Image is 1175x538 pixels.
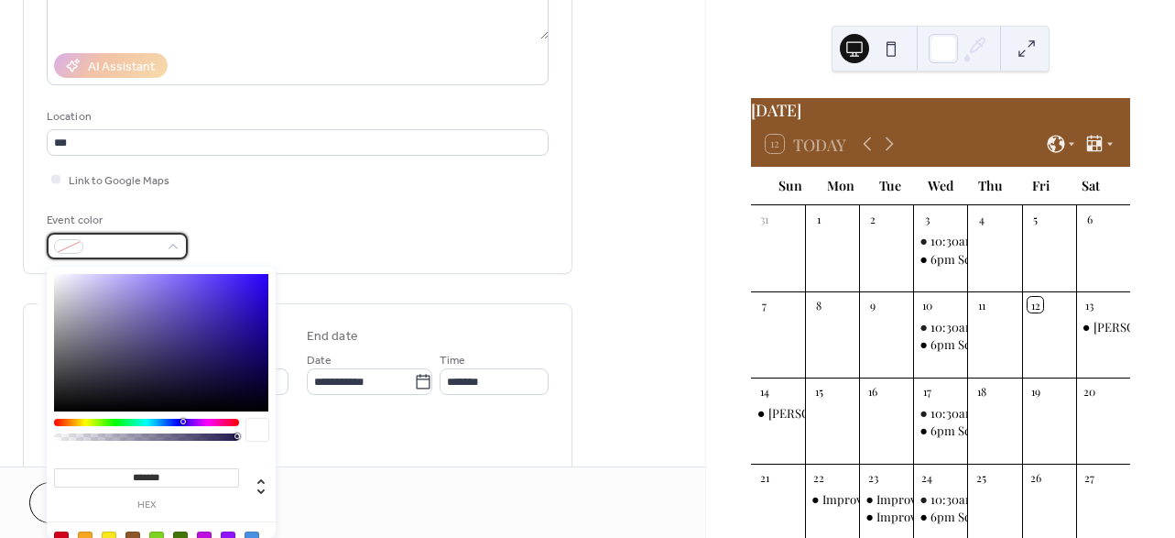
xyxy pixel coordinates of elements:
div: 5 [1028,211,1043,226]
div: 10:30am Scene Study [930,233,1046,249]
div: 6pm Scene Study [930,423,1025,439]
div: Mon [815,167,865,204]
div: 8 [811,297,827,313]
span: Date [307,351,332,370]
div: Improv 201 [822,491,882,508]
div: 10:30am Scene Study [930,319,1046,335]
div: Cassidy Workshop [751,405,805,422]
div: Improv 201 [805,491,859,508]
div: Improv 301 [876,509,936,525]
button: Cancel [29,482,142,523]
div: 26 [1028,469,1043,485]
div: 10 [919,297,935,313]
div: End date [307,327,358,346]
div: 25 [974,469,989,485]
div: 6pm Scene Study [930,509,1025,525]
div: 2 [865,211,881,226]
div: 6pm Scene Study [930,251,1025,268]
div: 10:30am Scene Study [913,319,967,335]
label: hex [54,500,239,511]
span: Time [440,351,465,370]
div: 9 [865,297,881,313]
div: [PERSON_NAME] Workshop [768,405,920,422]
div: Tue [865,167,916,204]
div: 6pm Scene Study [913,509,967,525]
div: 7 [756,297,772,313]
div: 15 [811,383,827,399]
div: 10:30am Scene Study [913,405,967,422]
div: Fri [1016,167,1066,204]
div: 14 [756,383,772,399]
div: Sun [766,167,816,204]
div: 6pm Scene Study [913,336,967,353]
div: 21 [756,469,772,485]
div: Event color [47,211,184,230]
div: 31 [756,211,772,226]
div: 17 [919,383,935,399]
div: 10:30am Scene Study [913,233,967,249]
div: Sat [1065,167,1115,204]
div: 10:30am Scene Study [913,491,967,508]
div: 10:30am Scene Study [930,491,1046,508]
div: 22 [811,469,827,485]
div: 6 [1082,211,1097,226]
div: [DATE] [751,98,1130,122]
div: Thu [965,167,1016,204]
div: 11 [974,297,989,313]
div: 23 [865,469,881,485]
div: 12 [1028,297,1043,313]
div: 27 [1082,469,1097,485]
div: Improv 101 [859,491,913,508]
div: 24 [919,469,935,485]
div: Location [47,107,545,126]
div: 18 [974,383,989,399]
div: 3 [919,211,935,226]
div: Wed [916,167,966,204]
div: 13 [1082,297,1097,313]
div: 4 [974,211,989,226]
div: 6pm Scene Study [930,336,1025,353]
span: Link to Google Maps [69,171,169,191]
div: 6pm Scene Study [913,251,967,268]
div: 16 [865,383,881,399]
div: Cassidy Workshop [1076,319,1130,335]
div: 20 [1082,383,1097,399]
div: 10:30am Scene Study [930,405,1046,422]
div: 19 [1028,383,1043,399]
div: Improv 301 [859,509,913,525]
div: 1 [811,211,827,226]
div: 6pm Scene Study [913,423,967,439]
div: Improv 101 [876,491,935,508]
